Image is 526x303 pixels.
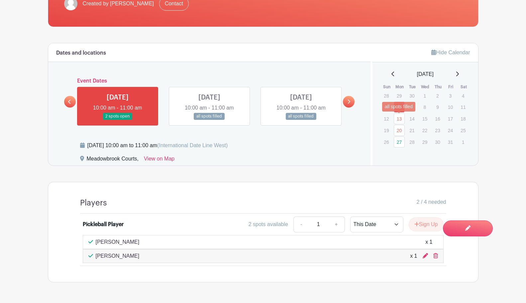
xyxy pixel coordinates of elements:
[406,125,417,136] p: 21
[419,91,430,101] p: 1
[406,137,417,147] p: 28
[394,91,405,101] p: 29
[432,137,443,147] p: 30
[87,142,228,150] div: [DATE] 10:00 am to 11:00 am
[457,84,470,90] th: Sat
[445,125,456,136] p: 24
[80,198,107,208] h4: Players
[96,252,140,260] p: [PERSON_NAME]
[432,91,443,101] p: 2
[328,216,345,232] a: +
[432,125,443,136] p: 23
[382,102,415,112] div: all spots filled
[417,70,434,78] span: [DATE]
[406,114,417,124] p: 14
[431,50,470,55] a: Hide Calendar
[381,91,392,101] p: 28
[87,155,139,165] div: Meadowbrook Courts,
[56,50,106,56] h6: Dates and locations
[157,143,228,148] span: (International Date Line West)
[419,102,430,112] p: 8
[394,113,405,124] a: 13
[419,84,432,90] th: Wed
[419,114,430,124] p: 15
[419,137,430,147] p: 29
[458,137,469,147] p: 1
[381,125,392,136] p: 19
[393,84,406,90] th: Mon
[406,84,419,90] th: Tue
[445,137,456,147] p: 31
[417,198,446,206] span: 2 / 4 needed
[445,114,456,124] p: 17
[432,114,443,124] p: 16
[425,238,432,246] div: x 1
[445,91,456,101] p: 3
[76,78,343,84] h6: Event Dates
[406,91,417,101] p: 30
[410,252,417,260] div: x 1
[419,125,430,136] p: 22
[144,155,174,165] a: View on Map
[458,91,469,101] p: 4
[458,114,469,124] p: 18
[394,125,405,136] a: 20
[394,137,405,148] a: 27
[380,84,393,90] th: Sun
[409,217,444,231] button: Sign Up
[445,84,458,90] th: Fri
[381,102,392,112] p: 5
[458,125,469,136] p: 25
[432,102,443,112] p: 9
[432,84,445,90] th: Thu
[381,114,392,124] p: 12
[83,220,124,228] div: Pickleball Player
[293,216,309,232] a: -
[96,238,140,246] p: [PERSON_NAME]
[249,220,288,228] div: 2 spots available
[381,137,392,147] p: 26
[458,102,469,112] p: 11
[445,102,456,112] p: 10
